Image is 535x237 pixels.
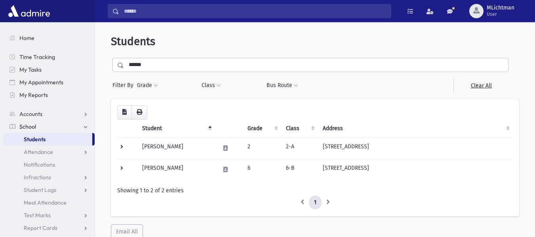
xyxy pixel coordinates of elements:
[131,105,147,119] button: Print
[19,53,55,61] span: Time Tracking
[24,161,55,168] span: Notifications
[112,81,137,89] span: Filter By
[3,120,95,133] a: School
[119,4,391,18] input: Search
[24,224,57,231] span: Report Cards
[3,158,95,171] a: Notifications
[281,119,318,138] th: Class: activate to sort column ascending
[243,159,281,180] td: 6
[19,110,42,118] span: Accounts
[3,32,95,44] a: Home
[117,186,513,195] div: Showing 1 to 2 of 2 entries
[3,89,95,101] a: My Reports
[117,105,132,119] button: CSV
[309,195,322,210] a: 1
[24,148,53,155] span: Attendance
[318,119,513,138] th: Address: activate to sort column ascending
[137,78,158,93] button: Grade
[3,196,95,209] a: Meal Attendance
[281,159,318,180] td: 6-B
[3,171,95,184] a: Infractions
[3,63,95,76] a: My Tasks
[243,137,281,159] td: 2
[3,209,95,222] a: Test Marks
[243,119,281,138] th: Grade: activate to sort column ascending
[3,51,95,63] a: Time Tracking
[201,78,221,93] button: Class
[266,78,298,93] button: Bus Route
[3,222,95,234] a: Report Cards
[24,186,56,193] span: Student Logs
[19,91,48,99] span: My Reports
[3,108,95,120] a: Accounts
[3,146,95,158] a: Attendance
[24,136,46,143] span: Students
[137,137,215,159] td: [PERSON_NAME]
[453,78,508,93] a: Clear All
[487,5,514,11] span: MLichtman
[24,174,51,181] span: Infractions
[487,11,514,17] span: User
[318,159,513,180] td: [STREET_ADDRESS]
[318,137,513,159] td: [STREET_ADDRESS]
[24,199,67,206] span: Meal Attendance
[19,66,42,73] span: My Tasks
[19,34,34,42] span: Home
[19,123,36,130] span: School
[281,137,318,159] td: 2-A
[111,35,155,48] span: Students
[24,212,51,219] span: Test Marks
[3,76,95,89] a: My Appointments
[137,119,215,138] th: Student: activate to sort column descending
[3,133,92,146] a: Students
[3,184,95,196] a: Student Logs
[19,79,63,86] span: My Appointments
[137,159,215,180] td: [PERSON_NAME]
[6,3,52,19] img: AdmirePro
